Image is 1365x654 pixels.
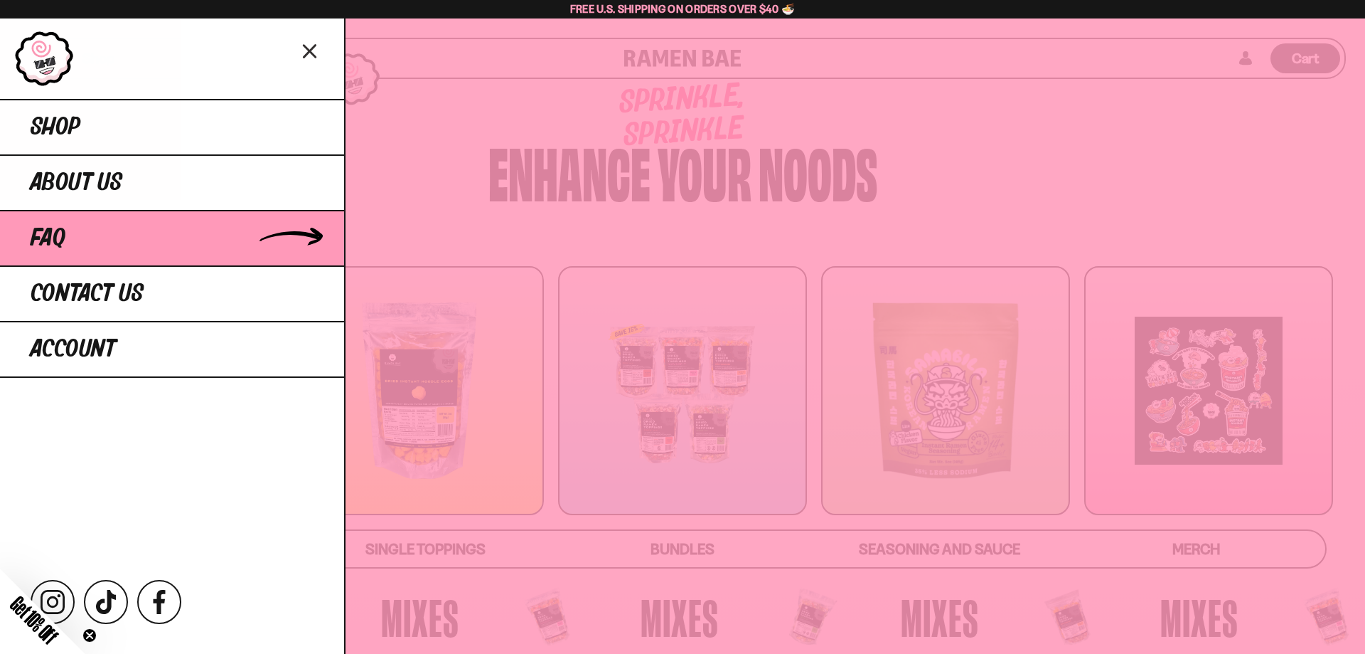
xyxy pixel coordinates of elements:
[82,628,97,643] button: Close teaser
[298,38,323,63] button: Close menu
[570,2,796,16] span: Free U.S. Shipping on Orders over $40 🍜
[31,281,144,307] span: Contact Us
[31,115,80,140] span: Shop
[6,592,62,648] span: Get 10% Off
[31,226,65,251] span: FAQ
[31,170,122,196] span: About Us
[31,337,116,362] span: Account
